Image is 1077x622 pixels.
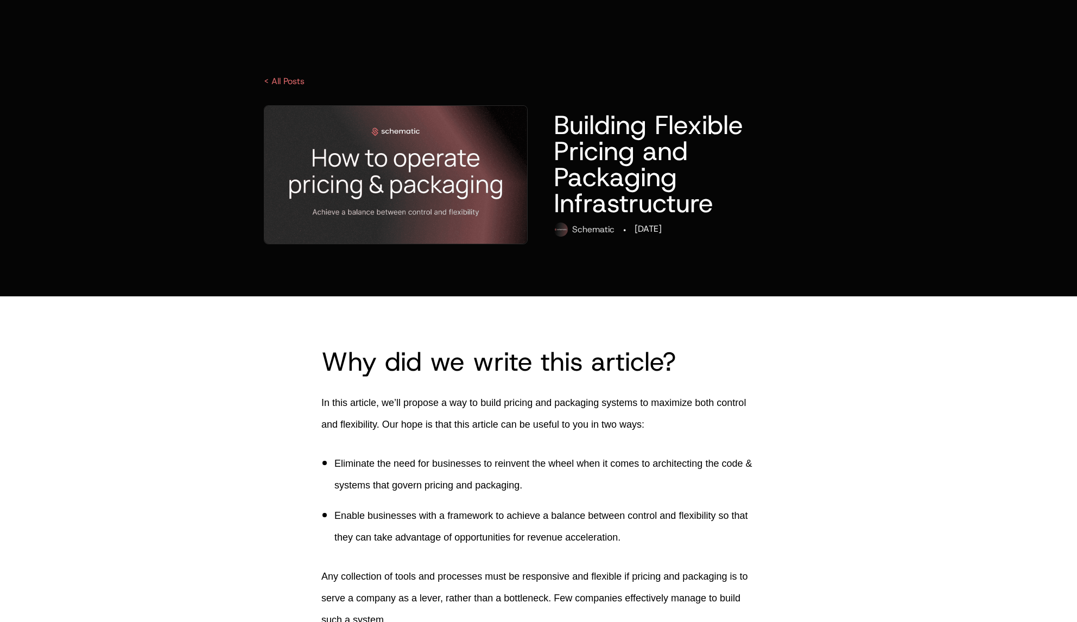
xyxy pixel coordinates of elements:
p: In this article, we’ll propose a way to build pricing and packaging systems to maximize both cont... [321,392,756,435]
h1: Building Flexible Pricing and Packaging Infrastructure [554,112,813,216]
p: Enable businesses with a framework to achieve a balance between control and flexibility so that t... [334,505,756,548]
img: OG - blog post operate p&p [264,106,527,244]
div: Schematic [572,223,614,236]
div: · [623,223,626,238]
h2: Why did we write this article? [321,348,756,375]
a: < All Posts [264,75,305,87]
p: Eliminate the need for businesses to reinvent the wheel when it comes to architecting the code & ... [334,453,756,496]
img: Schematic Profile [554,223,568,237]
div: [DATE] [635,223,662,236]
